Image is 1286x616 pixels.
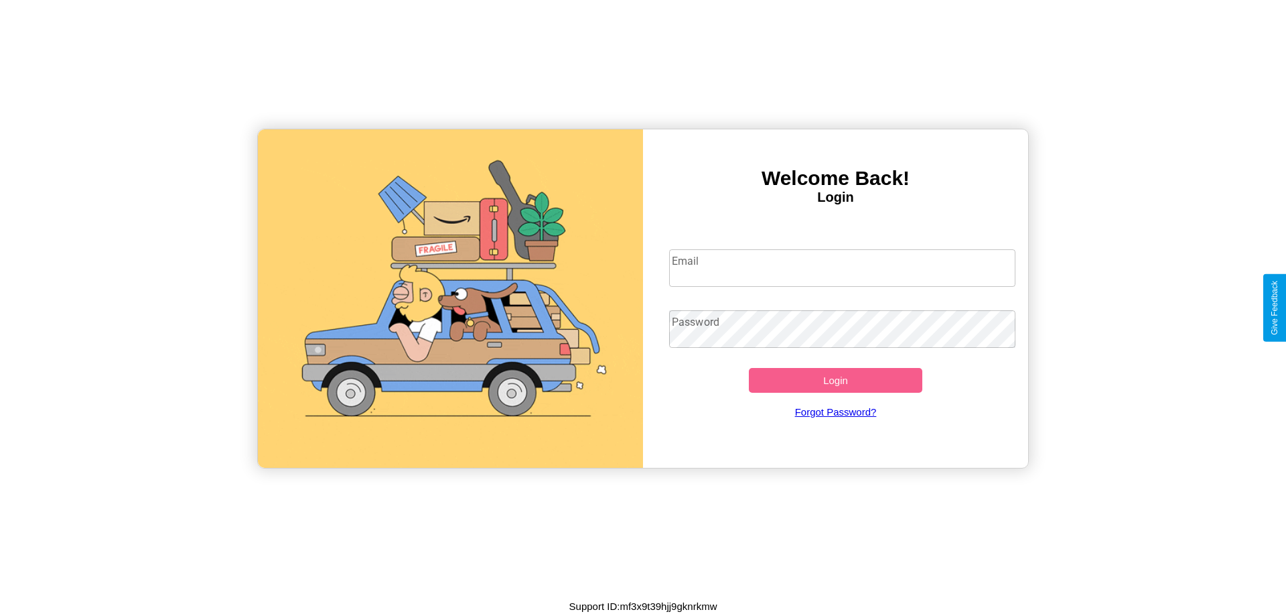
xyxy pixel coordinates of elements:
[569,597,717,615] p: Support ID: mf3x9t39hjj9gknrkmw
[662,393,1009,431] a: Forgot Password?
[1270,281,1279,335] div: Give Feedback
[749,368,922,393] button: Login
[258,129,643,468] img: gif
[643,167,1028,190] h3: Welcome Back!
[643,190,1028,205] h4: Login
